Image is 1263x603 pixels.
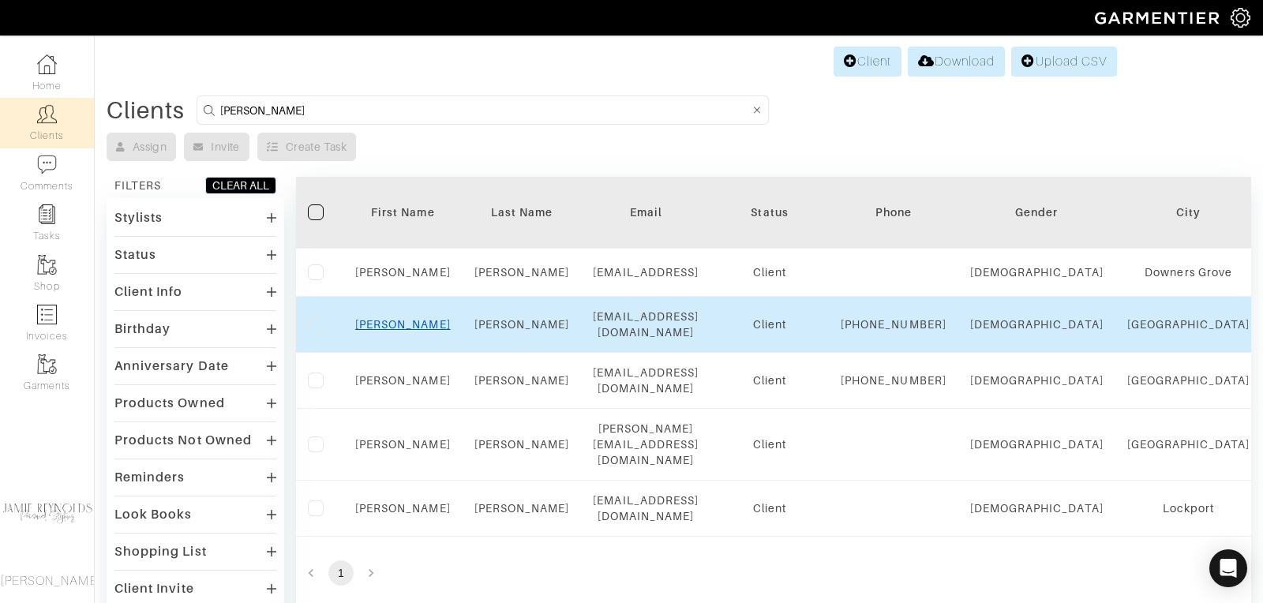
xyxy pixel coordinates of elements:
div: Look Books [114,507,193,522]
div: Email [593,204,699,220]
a: [PERSON_NAME] [474,374,570,387]
div: [DEMOGRAPHIC_DATA] [970,316,1104,332]
div: First Name [355,204,451,220]
img: garments-icon-b7da505a4dc4fd61783c78ac3ca0ef83fa9d6f193b1c9dc38574b1d14d53ca28.png [37,255,57,275]
div: Open Intercom Messenger [1209,549,1247,587]
div: CLEAR ALL [212,178,269,193]
img: orders-icon-0abe47150d42831381b5fb84f609e132dff9fe21cb692f30cb5eec754e2cba89.png [37,305,57,324]
div: Client Invite [114,581,194,597]
div: Stylists [114,210,163,226]
img: garmentier-logo-header-white-b43fb05a5012e4ada735d5af1a66efaba907eab6374d6393d1fbf88cb4ef424d.png [1087,4,1231,32]
a: [PERSON_NAME] [474,438,570,451]
div: Status [114,247,156,263]
a: Client [834,47,901,77]
th: Toggle SortBy [958,177,1115,249]
div: [GEOGRAPHIC_DATA] [1127,373,1250,388]
a: [PERSON_NAME] [355,374,451,387]
img: garments-icon-b7da505a4dc4fd61783c78ac3ca0ef83fa9d6f193b1c9dc38574b1d14d53ca28.png [37,354,57,374]
div: Birthday [114,321,171,337]
div: Client Info [114,284,183,300]
div: [PERSON_NAME][EMAIL_ADDRESS][DOMAIN_NAME] [593,421,699,468]
div: Last Name [474,204,570,220]
div: [DEMOGRAPHIC_DATA] [970,264,1104,280]
th: Toggle SortBy [343,177,463,249]
a: [PERSON_NAME] [355,266,451,279]
div: Downers Grove [1127,264,1250,280]
div: [DEMOGRAPHIC_DATA] [970,500,1104,516]
div: Client [722,373,817,388]
nav: pagination navigation [296,560,1251,586]
a: [PERSON_NAME] [355,502,451,515]
div: [GEOGRAPHIC_DATA] [1127,436,1250,452]
div: Client [722,264,817,280]
a: [PERSON_NAME] [474,502,570,515]
img: clients-icon-6bae9207a08558b7cb47a8932f037763ab4055f8c8b6bfacd5dc20c3e0201464.png [37,104,57,124]
div: [DEMOGRAPHIC_DATA] [970,373,1104,388]
div: Reminders [114,470,185,485]
div: Lockport [1127,500,1250,516]
div: Client [722,316,817,332]
button: page 1 [328,560,354,586]
div: City [1127,204,1250,220]
a: [PERSON_NAME] [474,318,570,331]
div: [EMAIL_ADDRESS] [593,264,699,280]
a: [PERSON_NAME] [355,438,451,451]
div: Client [722,500,817,516]
img: comment-icon-a0a6a9ef722e966f86d9cbdc48e553b5cf19dbc54f86b18d962a5391bc8f6eb6.png [37,155,57,174]
img: dashboard-icon-dbcd8f5a0b271acd01030246c82b418ddd0df26cd7fceb0bd07c9910d44c42f6.png [37,54,57,74]
div: FILTERS [114,178,161,193]
a: Download [908,47,1005,77]
div: Products Owned [114,395,225,411]
div: Anniversary Date [114,358,229,374]
div: Client [722,436,817,452]
div: Shopping List [114,544,207,560]
a: [PERSON_NAME] [355,318,451,331]
div: Clients [107,103,185,118]
div: [EMAIL_ADDRESS][DOMAIN_NAME] [593,309,699,340]
th: Toggle SortBy [463,177,582,249]
th: Toggle SortBy [710,177,829,249]
div: Status [722,204,817,220]
a: Upload CSV [1011,47,1117,77]
div: [PHONE_NUMBER] [841,316,946,332]
div: [EMAIL_ADDRESS][DOMAIN_NAME] [593,365,699,396]
div: [GEOGRAPHIC_DATA] [1127,316,1250,332]
div: [DEMOGRAPHIC_DATA] [970,436,1104,452]
a: [PERSON_NAME] [474,266,570,279]
div: [EMAIL_ADDRESS][DOMAIN_NAME] [593,493,699,524]
input: Search by name, email, phone, city, or state [220,100,749,120]
img: gear-icon-white-bd11855cb880d31180b6d7d6211b90ccbf57a29d726f0c71d8c61bd08dd39cc2.png [1231,8,1250,28]
div: Products Not Owned [114,433,252,448]
div: [PHONE_NUMBER] [841,373,946,388]
div: Phone [841,204,946,220]
button: CLEAR ALL [205,177,276,194]
div: Gender [970,204,1104,220]
img: reminder-icon-8004d30b9f0a5d33ae49ab947aed9ed385cf756f9e5892f1edd6e32f2345188e.png [37,204,57,224]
